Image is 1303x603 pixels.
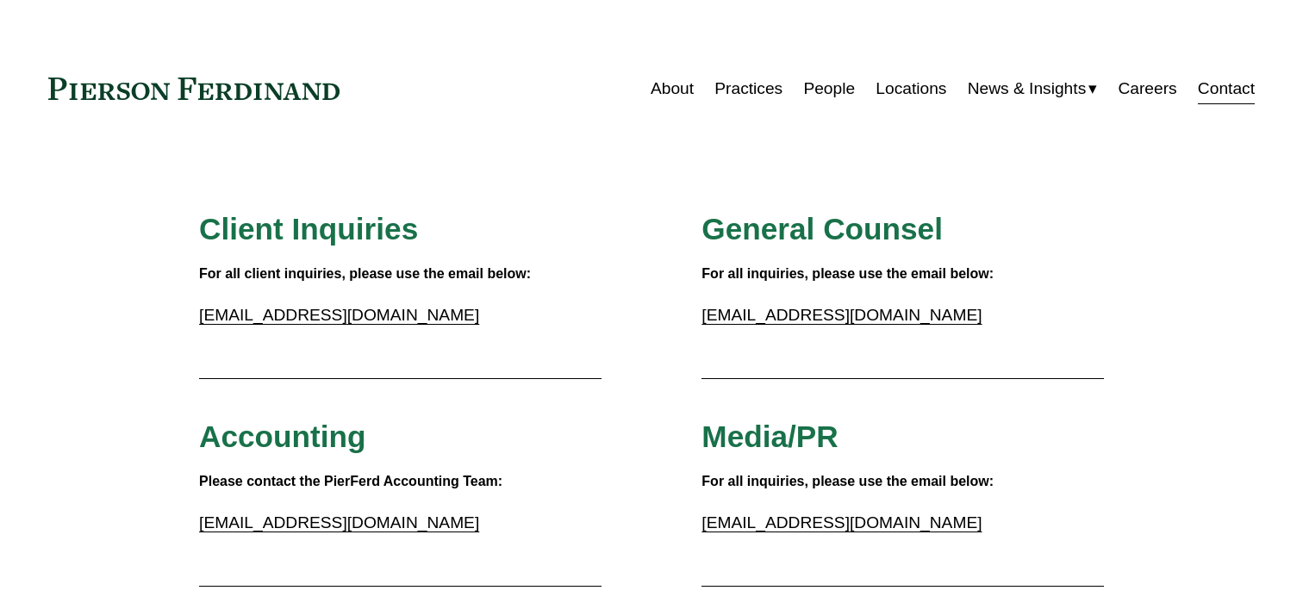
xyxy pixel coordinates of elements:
span: General Counsel [701,212,943,246]
a: People [803,72,855,105]
a: [EMAIL_ADDRESS][DOMAIN_NAME] [701,513,982,532]
span: Accounting [199,420,366,453]
a: folder dropdown [968,72,1098,105]
a: [EMAIL_ADDRESS][DOMAIN_NAME] [199,306,479,324]
span: Client Inquiries [199,212,418,246]
a: Careers [1118,72,1176,105]
span: News & Insights [968,74,1087,104]
a: About [651,72,694,105]
a: [EMAIL_ADDRESS][DOMAIN_NAME] [701,306,982,324]
a: [EMAIL_ADDRESS][DOMAIN_NAME] [199,513,479,532]
a: Contact [1198,72,1255,105]
a: Practices [714,72,782,105]
a: Locations [876,72,946,105]
strong: For all inquiries, please use the email below: [701,474,994,488]
strong: For all client inquiries, please use the email below: [199,266,531,281]
strong: Please contact the PierFerd Accounting Team: [199,474,502,488]
strong: For all inquiries, please use the email below: [701,266,994,281]
span: Media/PR [701,420,838,453]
